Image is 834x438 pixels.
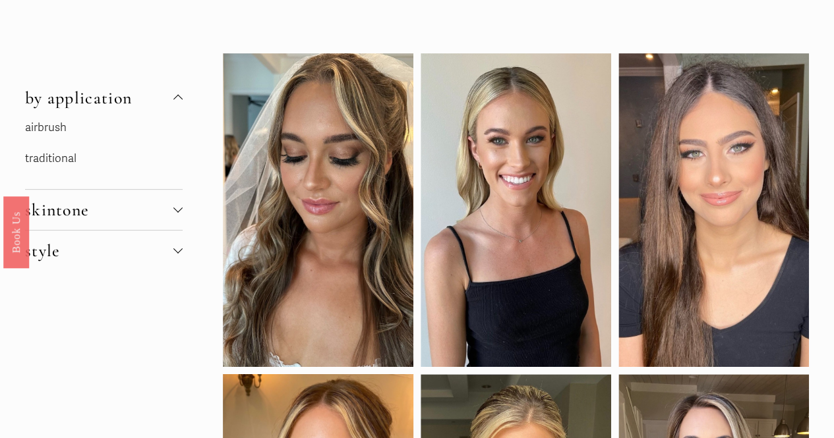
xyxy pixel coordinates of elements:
a: traditional [25,151,76,165]
span: skintone [25,200,173,220]
div: by application [25,118,183,189]
button: skintone [25,190,183,230]
button: by application [25,78,183,118]
span: style [25,240,173,261]
span: by application [25,88,173,108]
a: airbrush [25,121,67,134]
button: style [25,231,183,271]
a: Book Us [3,196,29,267]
